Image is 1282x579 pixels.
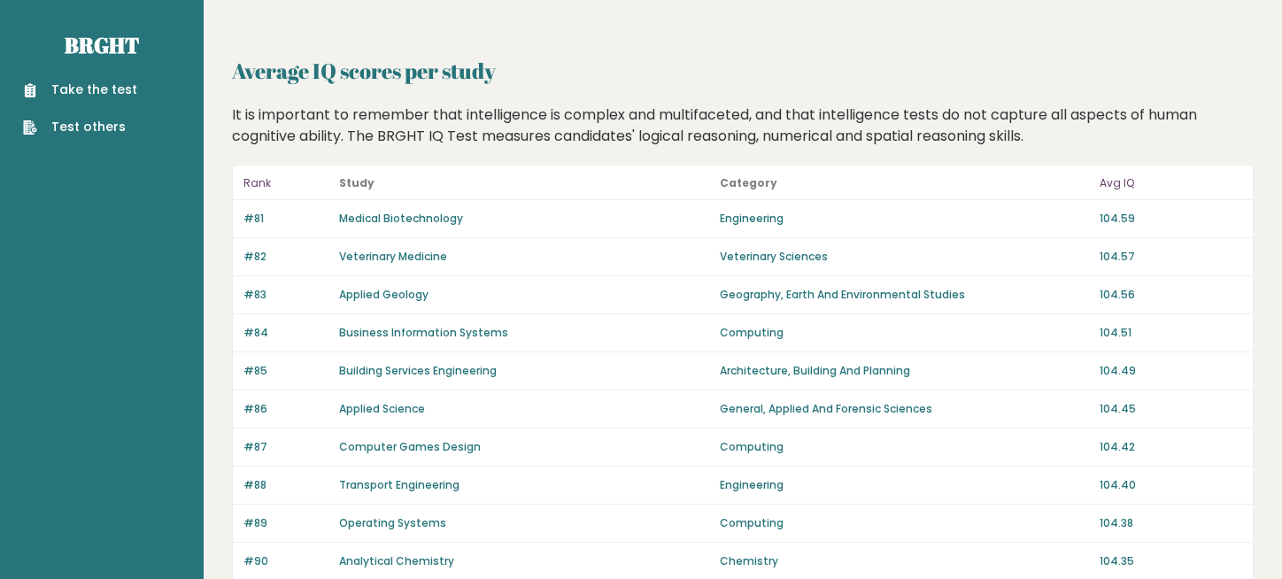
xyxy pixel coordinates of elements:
[720,363,1090,379] p: Architecture, Building And Planning
[720,211,1090,227] p: Engineering
[720,287,1090,303] p: Geography, Earth And Environmental Studies
[720,553,1090,569] p: Chemistry
[1100,211,1242,227] p: 104.59
[1100,249,1242,265] p: 104.57
[1100,287,1242,303] p: 104.56
[1100,401,1242,417] p: 104.45
[720,249,1090,265] p: Veterinary Sciences
[1100,477,1242,493] p: 104.40
[720,175,777,190] b: Category
[1100,515,1242,531] p: 104.38
[720,401,1090,417] p: General, Applied And Forensic Sciences
[339,401,425,416] a: Applied Science
[226,104,1261,147] div: It is important to remember that intelligence is complex and multifaceted, and that intelligence ...
[339,515,446,530] a: Operating Systems
[243,325,328,341] p: #84
[243,515,328,531] p: #89
[1100,325,1242,341] p: 104.51
[720,439,1090,455] p: Computing
[720,477,1090,493] p: Engineering
[243,211,328,227] p: #81
[339,439,481,454] a: Computer Games Design
[339,553,454,568] a: Analytical Chemistry
[339,325,508,340] a: Business Information Systems
[720,515,1090,531] p: Computing
[65,31,139,59] a: Brght
[23,118,137,136] a: Test others
[243,477,328,493] p: #88
[339,363,497,378] a: Building Services Engineering
[243,439,328,455] p: #87
[339,477,460,492] a: Transport Engineering
[1100,439,1242,455] p: 104.42
[232,55,1254,87] h2: Average IQ scores per study
[1100,553,1242,569] p: 104.35
[23,81,137,99] a: Take the test
[243,401,328,417] p: #86
[243,553,328,569] p: #90
[243,363,328,379] p: #85
[243,173,328,194] p: Rank
[339,211,463,226] a: Medical Biotechnology
[243,249,328,265] p: #82
[339,287,429,302] a: Applied Geology
[720,325,1090,341] p: Computing
[1100,363,1242,379] p: 104.49
[243,287,328,303] p: #83
[1100,173,1242,194] p: Avg IQ
[339,175,375,190] b: Study
[339,249,447,264] a: Veterinary Medicine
